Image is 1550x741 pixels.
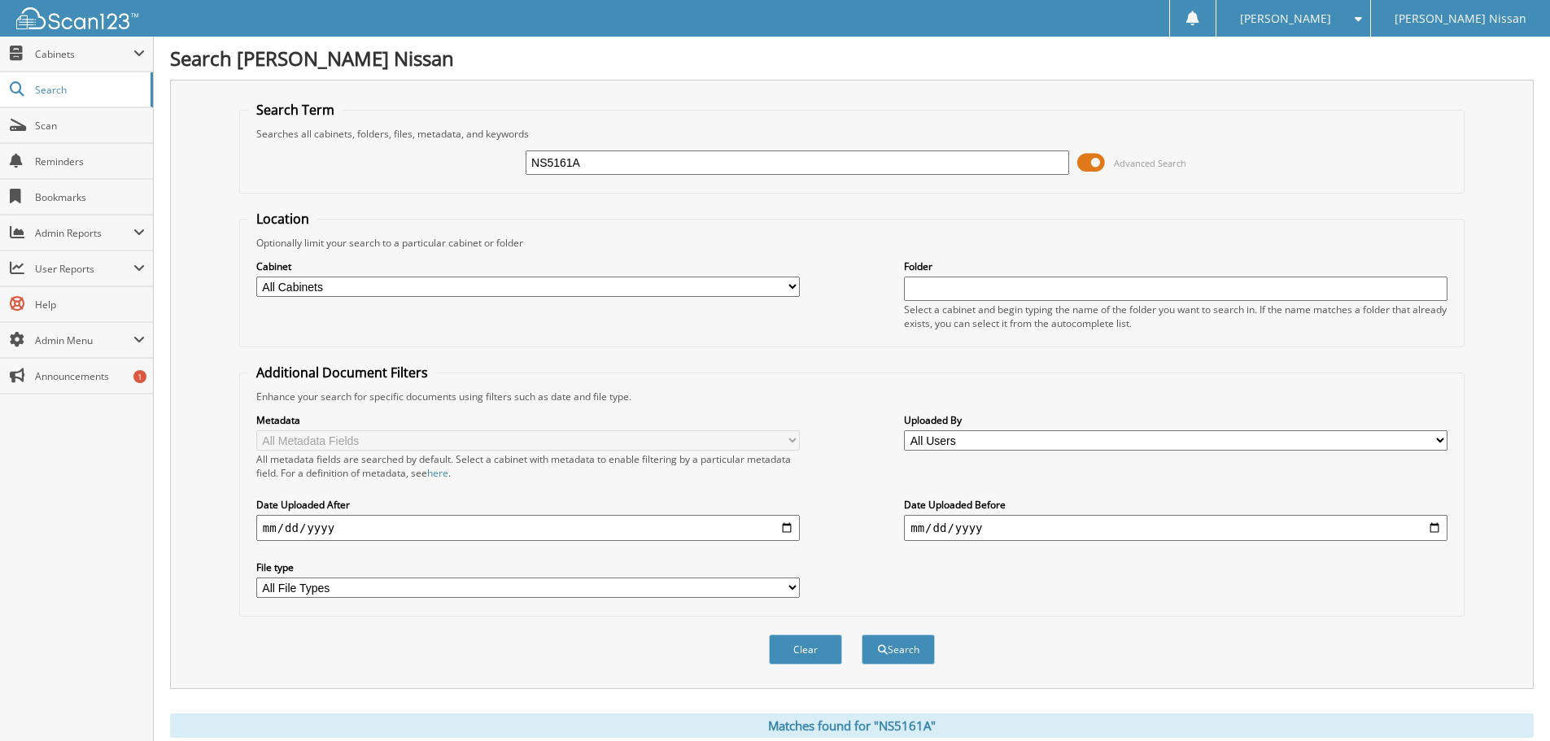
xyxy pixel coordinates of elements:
[904,259,1447,273] label: Folder
[1114,157,1186,169] span: Advanced Search
[1240,14,1331,24] span: [PERSON_NAME]
[248,390,1456,403] div: Enhance your search for specific documents using filters such as date and file type.
[427,466,448,480] a: here
[248,210,317,228] legend: Location
[256,560,800,574] label: File type
[170,45,1534,72] h1: Search [PERSON_NAME] Nissan
[170,713,1534,738] div: Matches found for "NS5161A"
[248,127,1456,141] div: Searches all cabinets, folders, files, metadata, and keywords
[256,515,800,541] input: start
[904,413,1447,427] label: Uploaded By
[904,498,1447,512] label: Date Uploaded Before
[256,413,800,427] label: Metadata
[1395,14,1526,24] span: [PERSON_NAME] Nissan
[256,259,800,273] label: Cabinet
[35,155,145,168] span: Reminders
[35,333,133,347] span: Admin Menu
[35,262,133,276] span: User Reports
[256,498,800,512] label: Date Uploaded After
[248,364,436,381] legend: Additional Document Filters
[248,236,1456,250] div: Optionally limit your search to a particular cabinet or folder
[35,226,133,240] span: Admin Reports
[16,7,138,29] img: scan123-logo-white.svg
[35,298,145,312] span: Help
[35,47,133,61] span: Cabinets
[35,83,142,97] span: Search
[35,369,145,383] span: Announcements
[904,515,1447,541] input: end
[904,303,1447,330] div: Select a cabinet and begin typing the name of the folder you want to search in. If the name match...
[35,119,145,133] span: Scan
[133,370,146,383] div: 1
[248,101,343,119] legend: Search Term
[35,190,145,204] span: Bookmarks
[862,634,935,665] button: Search
[256,452,800,480] div: All metadata fields are searched by default. Select a cabinet with metadata to enable filtering b...
[769,634,842,665] button: Clear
